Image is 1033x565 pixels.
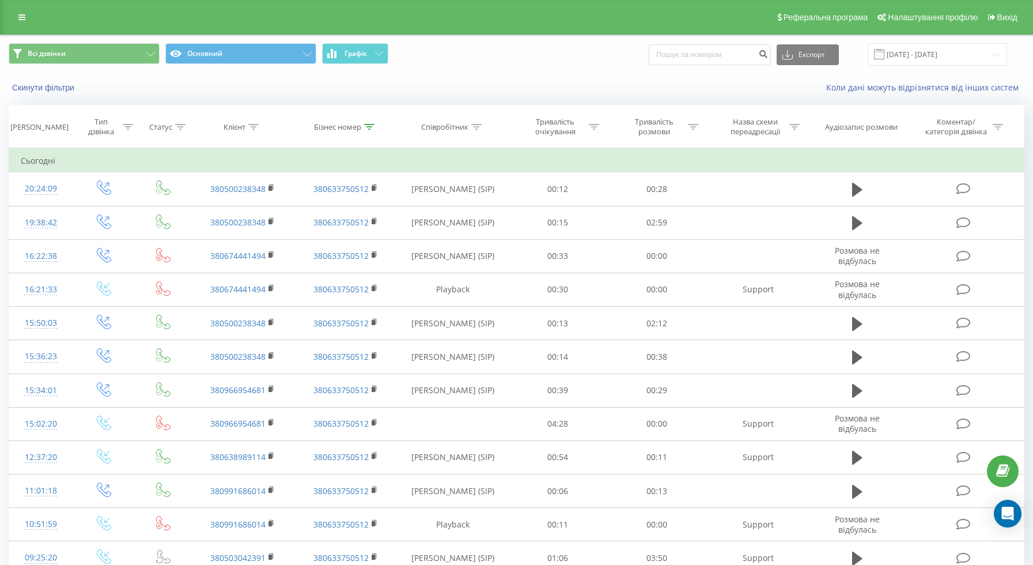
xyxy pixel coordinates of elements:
[835,413,880,434] span: Розмова не відбулась
[607,374,706,407] td: 00:29
[210,318,266,329] a: 380500238348
[398,340,509,374] td: [PERSON_NAME] (SIP)
[706,407,809,440] td: Support
[21,278,61,301] div: 16:21:33
[210,284,266,295] a: 380674441494
[21,480,61,502] div: 11:01:18
[888,13,978,22] span: Налаштування профілю
[725,117,786,137] div: Назва схеми переадресації
[607,440,706,474] td: 00:11
[313,318,369,329] a: 380633750512
[210,552,266,563] a: 380503042391
[607,273,706,306] td: 00:00
[224,122,245,132] div: Клієнт
[21,245,61,268] div: 16:22:38
[21,513,61,536] div: 10:51:59
[9,149,1024,172] td: Сьогодні
[508,440,607,474] td: 00:54
[210,217,266,228] a: 380500238348
[398,172,509,206] td: [PERSON_NAME] (SIP)
[21,446,61,469] div: 12:37:20
[21,379,61,402] div: 15:34:01
[421,122,468,132] div: Співробітник
[508,374,607,407] td: 00:39
[21,345,61,368] div: 15:36:23
[607,474,706,508] td: 00:13
[508,206,607,239] td: 00:15
[210,385,266,395] a: 380966954681
[777,44,839,65] button: Експорт
[508,307,607,340] td: 00:13
[210,250,266,261] a: 380674441494
[706,273,809,306] td: Support
[398,508,509,541] td: Playback
[508,508,607,541] td: 00:11
[28,49,66,58] span: Всі дзвінки
[524,117,586,137] div: Тривалість очікування
[313,451,369,462] a: 380633750512
[313,485,369,496] a: 380633750512
[398,374,509,407] td: [PERSON_NAME] (SIP)
[313,250,369,261] a: 380633750512
[706,440,809,474] td: Support
[607,206,706,239] td: 02:59
[322,43,388,64] button: Графік
[835,514,880,535] span: Розмова не відбулась
[313,418,369,429] a: 380633750512
[607,239,706,273] td: 00:00
[314,122,361,132] div: Бізнес номер
[313,552,369,563] a: 380633750512
[345,50,367,58] span: Графік
[825,122,898,132] div: Аудіозапис розмови
[649,44,771,65] input: Пошук за номером
[210,418,266,429] a: 380966954681
[607,340,706,374] td: 00:38
[398,440,509,474] td: [PERSON_NAME] (SIP)
[607,508,706,541] td: 00:00
[21,178,61,200] div: 20:24:09
[835,278,880,300] span: Розмова не відбулась
[210,519,266,530] a: 380991686014
[313,519,369,530] a: 380633750512
[607,307,706,340] td: 02:12
[313,183,369,194] a: 380633750512
[313,385,369,395] a: 380633750512
[210,351,266,362] a: 380500238348
[21,212,61,234] div: 19:38:42
[607,172,706,206] td: 00:28
[826,82,1024,93] a: Коли дані можуть відрізнятися вiд інших систем
[313,351,369,362] a: 380633750512
[165,43,316,64] button: Основний
[508,407,607,440] td: 04:28
[313,217,369,228] a: 380633750512
[607,407,706,440] td: 00:00
[922,117,990,137] div: Коментар/категорія дзвінка
[508,474,607,508] td: 00:06
[9,43,160,64] button: Всі дзвінки
[313,284,369,295] a: 380633750512
[398,273,509,306] td: Playback
[623,117,685,137] div: Тривалість розмови
[82,117,119,137] div: Тип дзвінка
[994,500,1021,528] div: Open Intercom Messenger
[508,239,607,273] td: 00:33
[398,474,509,508] td: [PERSON_NAME] (SIP)
[21,413,61,435] div: 15:02:20
[997,13,1017,22] span: Вихід
[21,312,61,334] div: 15:50:03
[835,245,880,266] span: Розмова не відбулась
[508,273,607,306] td: 00:30
[398,239,509,273] td: [PERSON_NAME] (SIP)
[210,183,266,194] a: 380500238348
[706,508,809,541] td: Support
[9,82,80,93] button: Скинути фільтри
[10,122,69,132] div: [PERSON_NAME]
[149,122,172,132] div: Статус
[508,340,607,374] td: 00:14
[398,307,509,340] td: [PERSON_NAME] (SIP)
[210,485,266,496] a: 380991686014
[398,206,509,239] td: [PERSON_NAME] (SIP)
[210,451,266,462] a: 380638989114
[508,172,607,206] td: 00:12
[784,13,868,22] span: Реферальна програма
